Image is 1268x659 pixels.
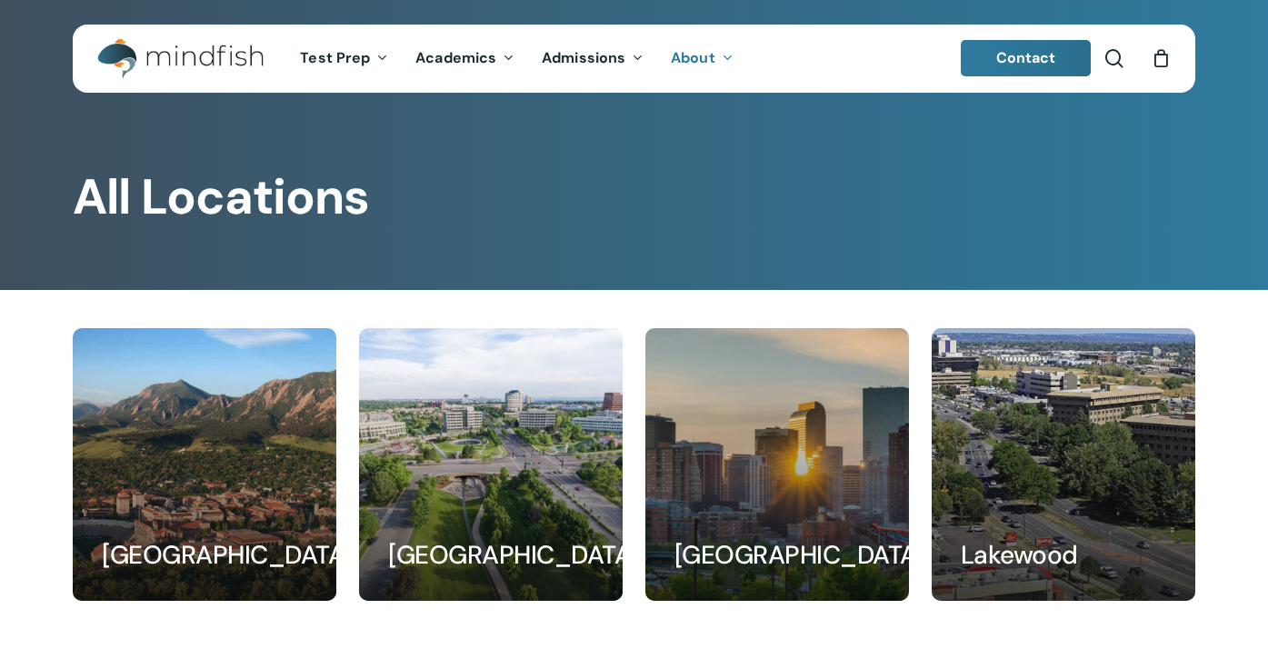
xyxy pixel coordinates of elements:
[402,51,528,66] a: Academics
[996,48,1056,67] span: Contact
[73,168,1195,226] h1: All Locations
[286,51,402,66] a: Test Prep
[415,48,496,67] span: Academics
[542,48,625,67] span: Admissions
[286,25,746,93] nav: Main Menu
[1151,48,1171,68] a: Cart
[671,48,715,67] span: About
[300,48,370,67] span: Test Prep
[73,25,1195,93] header: Main Menu
[657,51,747,66] a: About
[528,51,657,66] a: Admissions
[961,40,1092,76] a: Contact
